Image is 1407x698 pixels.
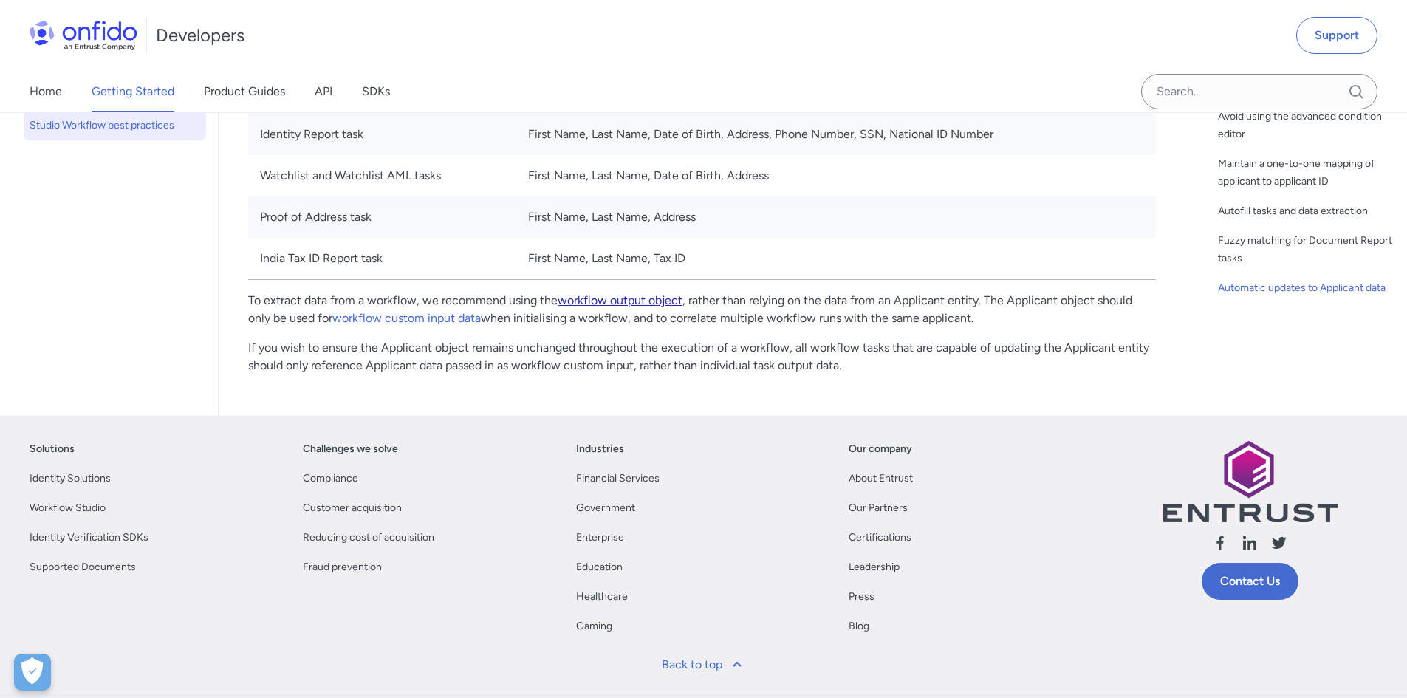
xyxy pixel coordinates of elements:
[303,440,398,458] a: Challenges we solve
[1218,279,1395,297] a: Automatic updates to Applicant data
[92,71,174,112] a: Getting Started
[1270,534,1288,552] svg: Follow us X (Twitter)
[30,71,62,112] a: Home
[1218,232,1395,267] a: Fuzzy matching for Document Report tasks
[1241,534,1259,557] a: Follow us linkedin
[516,155,1156,196] td: First Name, Last Name, Date of Birth, Address
[1218,202,1395,220] a: Autofill tasks and data extraction
[315,71,332,112] a: API
[849,470,913,487] a: About Entrust
[248,292,1156,327] p: To extract data from a workflow, we recommend using the , rather than relying on the data from an...
[558,293,682,307] a: workflow output object
[332,311,481,325] a: workflow custom input data
[156,24,244,47] h1: Developers
[576,440,624,458] a: Industries
[849,529,911,547] a: Certifications
[576,529,624,547] a: Enterprise
[1270,534,1288,557] a: Follow us X (Twitter)
[248,339,1156,374] p: If you wish to ensure the Applicant object remains unchanged throughout the execution of a workfl...
[303,470,358,487] a: Compliance
[30,499,106,517] a: Workflow Studio
[204,71,285,112] a: Product Guides
[30,529,148,547] a: Identity Verification SDKs
[849,558,900,576] a: Leadership
[849,588,874,606] a: Press
[849,499,908,517] a: Our Partners
[1202,563,1298,600] a: Contact Us
[30,470,111,487] a: Identity Solutions
[248,238,516,280] td: India Tax ID Report task
[653,647,755,682] a: Back to top
[24,111,206,140] a: Studio Workflow best practices
[248,155,516,196] td: Watchlist and Watchlist AML tasks
[30,558,136,576] a: Supported Documents
[1211,534,1229,557] a: Follow us facebook
[1161,440,1338,522] img: Entrust logo
[576,617,612,635] a: Gaming
[303,529,434,547] a: Reducing cost of acquisition
[576,558,623,576] a: Education
[516,238,1156,280] td: First Name, Last Name, Tax ID
[1241,534,1259,552] svg: Follow us linkedin
[30,117,200,134] span: Studio Workflow best practices
[849,617,869,635] a: Blog
[303,499,402,517] a: Customer acquisition
[516,196,1156,238] td: First Name, Last Name, Address
[248,114,516,155] td: Identity Report task
[576,588,628,606] a: Healthcare
[14,654,51,691] div: Cookie Preferences
[576,470,660,487] a: Financial Services
[303,558,382,576] a: Fraud prevention
[516,114,1156,155] td: First Name, Last Name, Date of Birth, Address, Phone Number, SSN, National ID Number
[1218,155,1395,191] a: Maintain a one-to-one mapping of applicant to applicant ID
[248,196,516,238] td: Proof of Address task
[362,71,390,112] a: SDKs
[1141,74,1377,109] input: Onfido search input field
[14,654,51,691] button: Open Preferences
[1218,108,1395,143] a: Avoid using the advanced condition editor
[849,440,912,458] a: Our company
[1211,534,1229,552] svg: Follow us facebook
[30,440,75,458] a: Solutions
[30,21,137,50] img: Onfido Logo
[1296,17,1377,54] a: Support
[576,499,635,517] a: Government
